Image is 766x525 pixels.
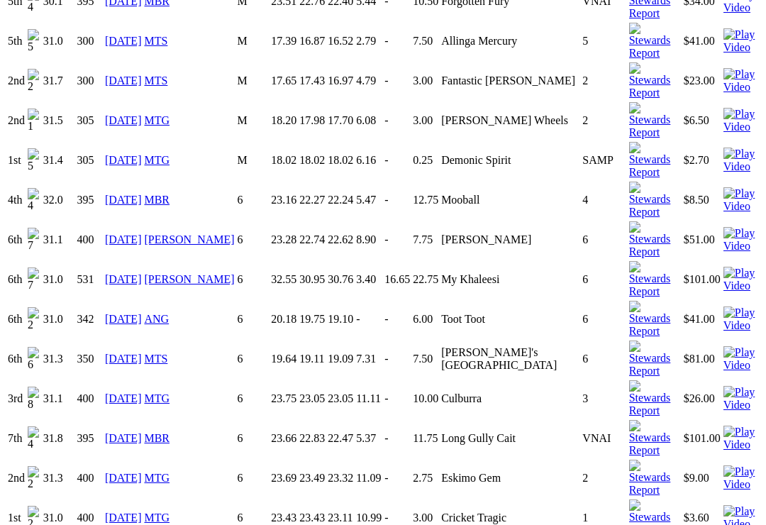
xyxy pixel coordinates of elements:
[723,148,758,173] img: Play Video
[723,28,758,54] img: Play Video
[105,114,142,126] a: [DATE]
[723,68,758,94] img: Play Video
[412,380,439,418] td: 10.00
[28,426,40,451] img: 4
[629,23,681,60] img: Stewards Report
[105,512,142,524] a: [DATE]
[723,121,758,133] a: View replay
[237,101,270,140] td: M
[582,141,626,179] td: SAMP
[144,472,170,484] a: MTG
[105,472,142,484] a: [DATE]
[723,438,758,451] a: View replay
[237,221,270,259] td: 6
[43,340,75,378] td: 31.3
[355,221,382,259] td: 8.90
[43,22,75,60] td: 31.0
[144,114,170,126] a: MTG
[28,267,40,292] img: 7
[7,260,26,299] td: 6th
[683,300,721,338] td: $41.00
[384,300,411,338] td: -
[683,101,721,140] td: $6.50
[723,426,758,451] img: Play Video
[28,347,40,371] img: 6
[683,22,721,60] td: $41.00
[270,22,297,60] td: 17.39
[723,41,758,53] a: View replay
[144,273,234,285] a: [PERSON_NAME]
[327,260,354,299] td: 30.76
[582,260,626,299] td: 6
[723,240,758,252] a: View replay
[384,181,411,219] td: -
[105,194,142,206] a: [DATE]
[582,221,626,259] td: 6
[28,69,40,93] img: 2
[582,340,626,378] td: 6
[28,307,40,331] img: 2
[144,233,234,245] a: [PERSON_NAME]
[28,188,40,212] img: 4
[629,142,681,179] img: Stewards Report
[412,419,439,458] td: 11.75
[237,340,270,378] td: 6
[105,233,142,245] a: [DATE]
[7,221,26,259] td: 6th
[629,301,681,338] img: Stewards Report
[105,392,142,404] a: [DATE]
[237,260,270,299] td: 6
[355,380,382,418] td: 11.11
[270,340,297,378] td: 19.64
[7,62,26,100] td: 2nd
[270,181,297,219] td: 23.16
[723,280,758,292] a: View replay
[582,181,626,219] td: 4
[384,221,411,259] td: -
[299,141,326,179] td: 18.02
[355,340,382,378] td: 7.31
[43,101,75,140] td: 31.5
[683,260,721,299] td: $101.00
[355,181,382,219] td: 5.47
[440,260,580,299] td: My Khaleesi
[629,62,681,99] img: Stewards Report
[629,182,681,219] img: Stewards Report
[723,227,758,253] img: Play Video
[412,459,439,497] td: 2.75
[355,459,382,497] td: 11.09
[629,341,681,377] img: Stewards Report
[299,101,326,140] td: 17.98
[237,62,270,100] td: M
[76,101,103,140] td: 305
[440,62,580,100] td: Fantastic [PERSON_NAME]
[76,62,103,100] td: 300
[270,62,297,100] td: 17.65
[76,22,103,60] td: 300
[299,221,326,259] td: 22.74
[412,141,439,179] td: 0.25
[144,432,170,444] a: MBR
[683,459,721,497] td: $9.00
[76,221,103,259] td: 400
[629,420,681,457] img: Stewards Report
[683,380,721,418] td: $26.00
[384,260,411,299] td: 16.65
[327,340,354,378] td: 19.09
[327,22,354,60] td: 16.52
[683,340,721,378] td: $81.00
[43,221,75,259] td: 31.1
[384,22,411,60] td: -
[105,74,142,87] a: [DATE]
[629,221,681,258] img: Stewards Report
[237,141,270,179] td: M
[76,459,103,497] td: 400
[28,148,40,172] img: 5
[582,62,626,100] td: 2
[327,459,354,497] td: 23.32
[582,419,626,458] td: VNAI
[43,419,75,458] td: 31.8
[43,459,75,497] td: 31.3
[28,466,40,490] img: 2
[144,35,167,47] a: MTS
